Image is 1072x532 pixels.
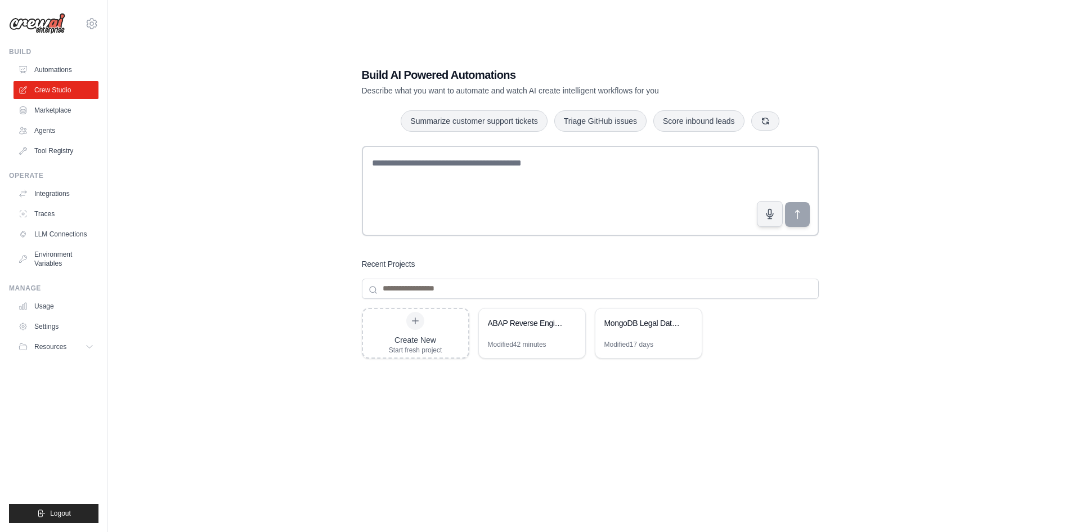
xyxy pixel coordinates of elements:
a: LLM Connections [14,225,98,243]
div: ABAP Reverse Engineering Pipeline [488,318,565,329]
img: Logo [9,13,65,34]
button: Summarize customer support tickets [401,110,547,132]
div: Operate [9,171,98,180]
a: Agents [14,122,98,140]
a: Marketplace [14,101,98,119]
h3: Recent Projects [362,258,415,270]
button: Get new suggestions [751,111,779,131]
div: Create New [389,334,442,346]
a: Usage [14,297,98,315]
p: Describe what you want to automate and watch AI create intelligent workflows for you [362,85,740,96]
div: Build [9,47,98,56]
a: Automations [14,61,98,79]
span: Resources [34,342,66,351]
div: Start fresh project [389,346,442,355]
a: Settings [14,318,98,336]
h1: Build AI Powered Automations [362,67,740,83]
button: Logout [9,504,98,523]
a: Environment Variables [14,245,98,272]
div: Modified 17 days [604,340,653,349]
a: Traces [14,205,98,223]
div: MongoDB Legal Data Analyzer [604,318,681,329]
a: Crew Studio [14,81,98,99]
a: Integrations [14,185,98,203]
div: Widget de chat [1016,478,1072,532]
button: Triage GitHub issues [554,110,647,132]
div: Modified 42 minutes [488,340,546,349]
div: Manage [9,284,98,293]
button: Resources [14,338,98,356]
button: Click to speak your automation idea [757,201,783,227]
span: Logout [50,509,71,518]
a: Tool Registry [14,142,98,160]
iframe: Chat Widget [1016,478,1072,532]
button: Score inbound leads [653,110,744,132]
